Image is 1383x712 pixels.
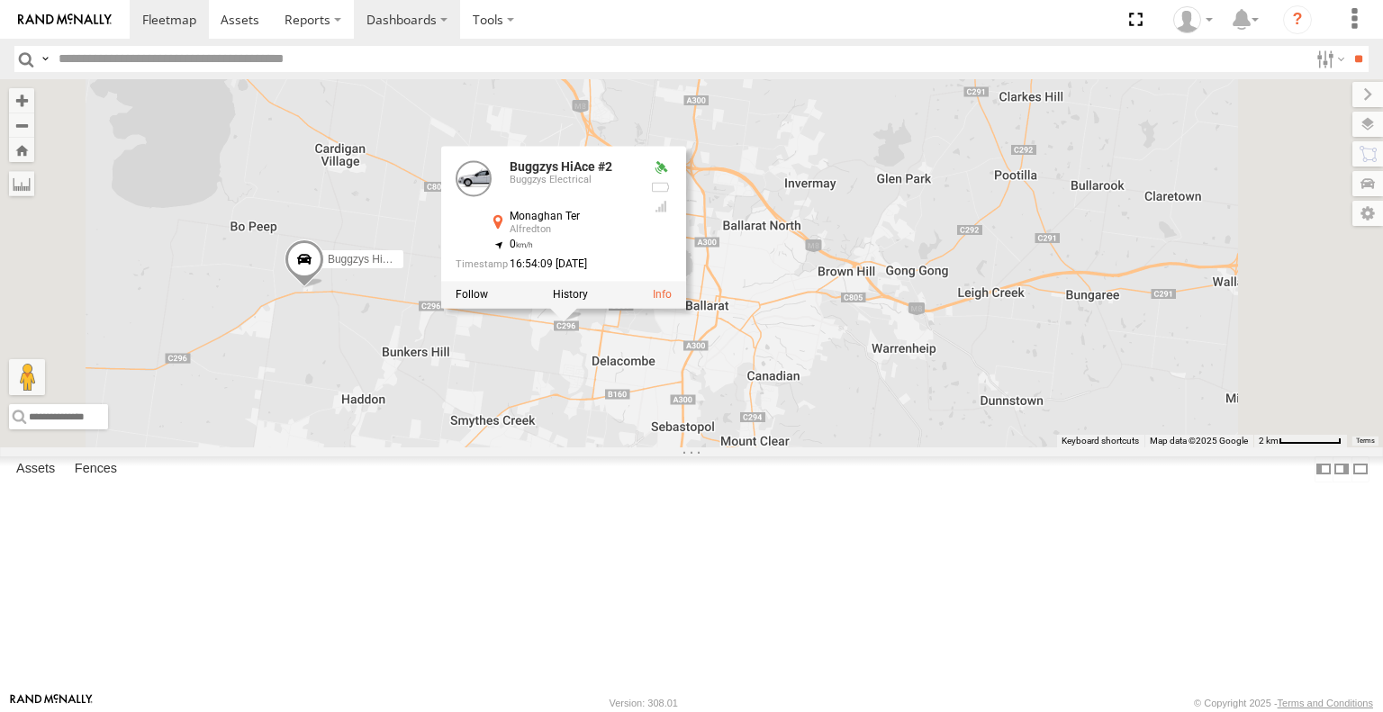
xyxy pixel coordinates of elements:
button: Zoom in [9,88,34,113]
div: © Copyright 2025 - [1194,698,1373,708]
label: View Asset History [553,289,588,302]
a: Terms and Conditions [1278,698,1373,708]
i: ? [1283,5,1312,34]
label: Map Settings [1352,201,1383,226]
img: rand-logo.svg [18,14,112,26]
label: Fences [66,457,126,482]
a: View Asset Details [653,289,672,302]
button: Drag Pegman onto the map to open Street View [9,359,45,395]
div: GSM Signal = 4 [650,200,672,214]
label: Realtime tracking of Asset [456,289,488,302]
button: Zoom out [9,113,34,138]
a: Buggzys HiAce #2 [510,160,612,175]
label: Assets [7,457,64,482]
div: No battery health information received from this device. [650,181,672,195]
div: Date/time of location update [456,258,636,270]
label: Hide Summary Table [1351,456,1369,482]
div: Monaghan Ter [510,212,636,223]
button: Map scale: 2 km per 66 pixels [1253,435,1347,447]
div: Version: 308.01 [610,698,678,708]
label: Dock Summary Table to the Right [1333,456,1351,482]
label: Search Filter Options [1309,46,1348,72]
label: Search Query [38,46,52,72]
a: Visit our Website [10,694,93,712]
div: Valid GPS Fix [650,161,672,176]
span: Map data ©2025 Google [1150,436,1248,446]
span: 0 [510,239,534,251]
button: Keyboard shortcuts [1062,435,1139,447]
div: Buggzys Electrical [510,175,636,185]
div: John Vu [1167,6,1219,33]
label: Dock Summary Table to the Left [1315,456,1333,482]
span: 2 km [1259,436,1279,446]
a: View Asset Details [456,161,492,197]
label: Measure [9,171,34,196]
button: Zoom Home [9,138,34,162]
div: Alfredton [510,225,636,236]
a: Terms (opens in new tab) [1356,437,1375,444]
span: Buggzys HiAce #1 [328,254,416,266]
